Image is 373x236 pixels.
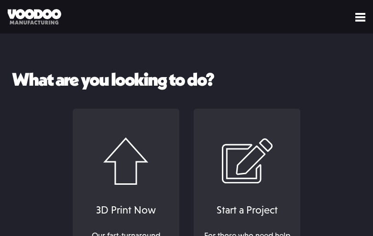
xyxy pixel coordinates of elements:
div: Start a Project [203,202,291,218]
div: 3D Print Now [82,202,170,218]
h2: What are you looking to do? [12,69,361,90]
img: menu icon [355,13,365,22]
img: Voodoo Manufacturing logo [8,9,61,25]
